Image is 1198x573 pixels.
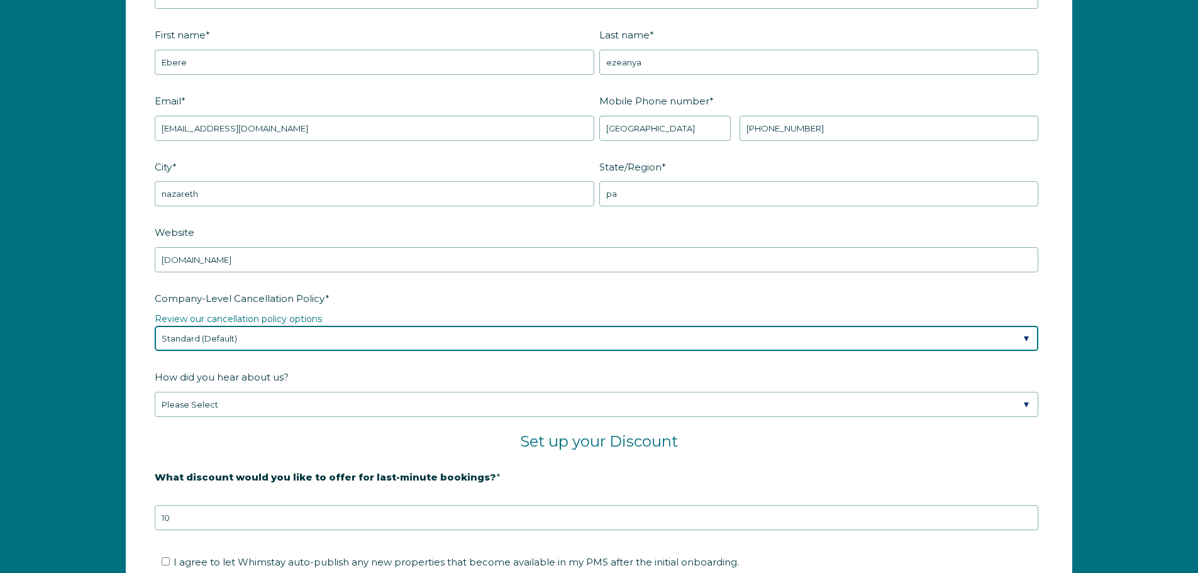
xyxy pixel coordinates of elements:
[599,91,709,111] span: Mobile Phone number
[155,91,181,111] span: Email
[599,25,650,45] span: Last name
[174,556,739,568] span: I agree to let Whimstay auto-publish any new properties that become available in my PMS after the...
[155,25,206,45] span: First name
[155,289,325,308] span: Company-Level Cancellation Policy
[520,432,678,450] span: Set up your Discount
[599,157,662,177] span: State/Region
[155,367,289,387] span: How did you hear about us?
[155,313,322,325] a: Review our cancellation policy options
[155,471,496,483] strong: What discount would you like to offer for last-minute bookings?
[155,157,172,177] span: City
[155,223,194,242] span: Website
[155,492,352,504] strong: 20% is recommended, minimum of 10%
[162,557,170,565] input: I agree to let Whimstay auto-publish any new properties that become available in my PMS after the...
